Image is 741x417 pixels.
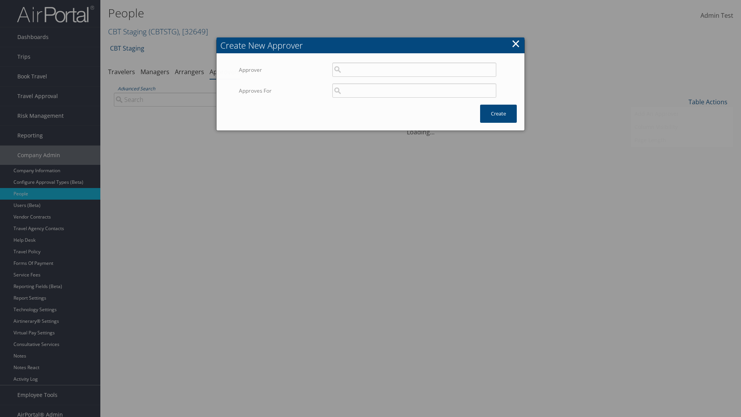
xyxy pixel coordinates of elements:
[239,83,327,98] label: Approves For
[631,134,733,147] a: Page Length
[511,36,520,51] button: ×
[631,120,733,134] a: Column Visibility
[631,107,733,120] a: Add An Approver
[239,63,327,77] label: Approver
[220,39,524,51] div: Create New Approver
[480,105,517,123] button: Create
